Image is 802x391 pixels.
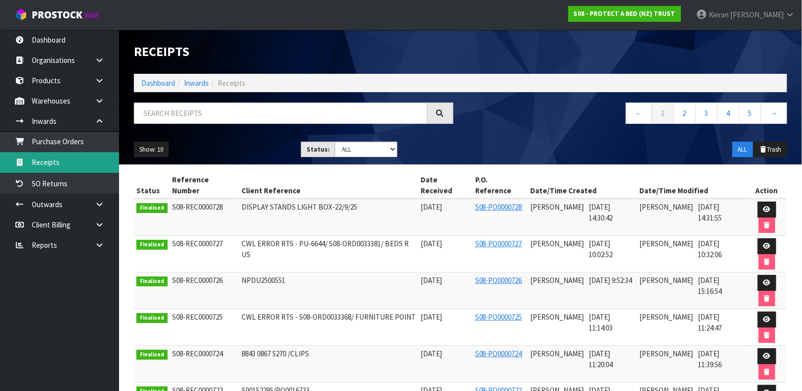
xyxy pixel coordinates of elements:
[173,312,223,322] span: S08-REC0000725
[15,8,27,21] img: cube-alt.png
[698,349,722,369] span: [DATE] 11:39:56
[589,349,613,369] span: [DATE] 11:20:04
[136,350,168,360] span: Finalised
[421,349,442,358] span: [DATE]
[640,202,693,212] span: [PERSON_NAME]
[730,10,784,19] span: [PERSON_NAME]
[242,276,285,285] span: NPDU2500551
[589,239,613,259] span: [DATE] 10:02:52
[134,103,428,124] input: Search receipts
[136,277,168,286] span: Finalised
[307,145,330,154] strong: Status:
[173,349,223,358] span: S08-REC0000724
[717,103,740,124] a: 4
[134,45,453,59] h1: Receipts
[640,349,693,358] span: [PERSON_NAME]
[421,202,442,212] span: [DATE]
[84,11,100,20] small: WMS
[242,349,309,358] span: 8843 0867 5270 /CLIPS
[528,172,637,199] th: Date/Time Created
[589,276,632,285] span: [DATE] 9:52:34
[754,142,787,158] button: Trash
[531,202,584,212] span: [PERSON_NAME]
[242,239,409,259] span: CWL ERROR RTS - PU-6644/ S08-ORD0033381/ BEDS R US
[421,312,442,322] span: [DATE]
[698,202,722,222] span: [DATE] 14:31:55
[640,276,693,285] span: [PERSON_NAME]
[475,202,522,212] a: S08-PO0000728
[531,276,584,285] span: [PERSON_NAME]
[709,10,729,19] span: Kieran
[475,312,522,322] a: S08-PO0000725
[218,78,246,88] span: Receipts
[531,312,584,322] span: [PERSON_NAME]
[418,172,473,199] th: Date Received
[239,172,418,199] th: Client Reference
[242,312,416,322] span: CWL ERROR RTS - S08-ORD0033368/ FURNITURE POINT
[698,276,722,295] span: [DATE] 15:16:54
[170,172,240,199] th: Reference Number
[531,349,584,358] span: [PERSON_NAME]
[136,240,168,250] span: Finalised
[475,276,522,285] a: S08-PO0000726
[473,172,528,199] th: P.O. Reference
[173,239,223,248] span: S08-REC0000727
[652,103,674,124] a: 1
[173,276,223,285] span: S08-REC0000726
[574,9,676,18] strong: S08 - PROTECT A BED (NZ) TRUST
[695,103,718,124] a: 3
[739,103,761,124] a: 5
[134,142,169,158] button: Show: 10
[134,172,170,199] th: Status
[640,312,693,322] span: [PERSON_NAME]
[173,202,223,212] span: S08-REC0000728
[746,172,787,199] th: Action
[698,312,722,332] span: [DATE] 11:24:47
[640,239,693,248] span: [PERSON_NAME]
[468,103,788,127] nav: Page navigation
[242,202,357,212] span: DISPLAY STANDS LIGHT BOX-22/9/25
[674,103,696,124] a: 2
[626,103,652,124] a: ←
[531,239,584,248] span: [PERSON_NAME]
[761,103,787,124] a: →
[136,313,168,323] span: Finalised
[141,78,175,88] a: Dashboard
[568,6,681,22] a: S08 - PROTECT A BED (NZ) TRUST
[589,202,613,222] span: [DATE] 14:30:42
[698,239,722,259] span: [DATE] 10:32:06
[475,349,522,358] a: S08-PO0000724
[733,142,753,158] button: ALL
[637,172,746,199] th: Date/Time Modified
[589,312,613,332] span: [DATE] 11:14:03
[421,276,442,285] span: [DATE]
[32,8,82,21] span: ProStock
[184,78,209,88] a: Inwards
[421,239,442,248] span: [DATE]
[136,203,168,213] span: Finalised
[475,239,522,248] a: S08-PO0000727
